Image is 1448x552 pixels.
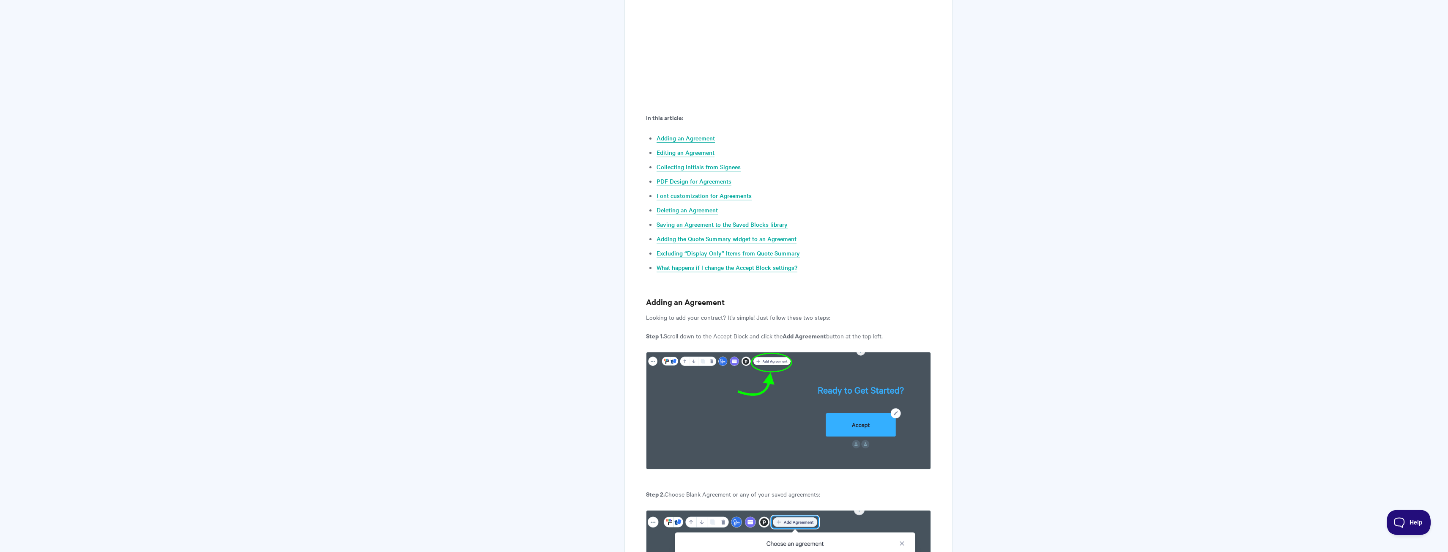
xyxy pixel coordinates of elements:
p: Choose Blank Agreement or any of your saved agreements: [646,489,931,499]
b: Add Agreement [783,331,826,340]
a: Saving an Agreement to the Saved Blocks library [657,220,788,229]
h3: Adding an Agreement [646,296,931,308]
a: Editing an Agreement [657,148,714,157]
iframe: Toggle Customer Support [1387,510,1431,535]
a: What happens if I change the Accept Block settings? [657,263,797,272]
a: Adding an Agreement [657,134,715,143]
b: In this article: [646,113,683,122]
b: Step 1. [646,331,664,340]
p: Scroll down to the Accept Block and click the button at the top left. [646,331,931,341]
a: PDF Design for Agreements [657,177,731,186]
b: Step 2. [646,489,665,498]
a: Excluding “Display Only” Items from Quote Summary [657,249,800,258]
p: Looking to add your contract? It’s simple! Just follow these two steps: [646,312,931,322]
img: file-8sZstOmgaX.png [646,352,931,470]
a: Deleting an Agreement [657,206,718,215]
a: Collecting Initials from Signees [657,162,741,172]
a: Adding the Quote Summary widget to an Agreement [657,234,797,244]
a: Font customization for Agreements [657,191,752,200]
